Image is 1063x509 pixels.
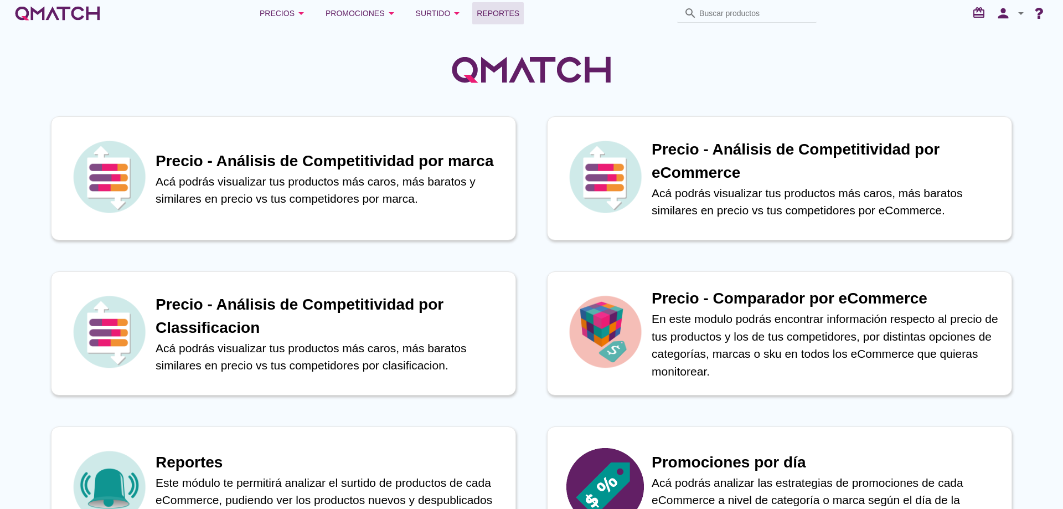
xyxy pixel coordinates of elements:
div: Promociones [326,7,398,20]
i: arrow_drop_down [450,7,463,20]
div: Surtido [416,7,464,20]
button: Precios [251,2,317,24]
a: iconPrecio - Análisis de Competitividad por eCommerceAcá podrás visualizar tus productos más caro... [531,116,1028,240]
div: Precios [260,7,308,20]
h1: Reportes [156,451,504,474]
img: icon [566,138,644,215]
i: search [684,7,697,20]
a: white-qmatch-logo [13,2,102,24]
a: iconPrecio - Comparador por eCommerceEn este modulo podrás encontrar información respecto al prec... [531,271,1028,395]
i: person [992,6,1014,21]
i: redeem [972,6,990,19]
button: Surtido [407,2,473,24]
h1: Precio - Comparador por eCommerce [652,287,1000,310]
input: Buscar productos [699,4,810,22]
a: iconPrecio - Análisis de Competitividad por marcaAcá podrás visualizar tus productos más caros, m... [35,116,531,240]
i: arrow_drop_down [1014,7,1028,20]
span: Reportes [477,7,519,20]
i: arrow_drop_down [385,7,398,20]
a: Reportes [472,2,524,24]
h1: Promociones por día [652,451,1000,474]
h1: Precio - Análisis de Competitividad por marca [156,150,504,173]
p: En este modulo podrás encontrar información respecto al precio de tus productos y los de tus comp... [652,310,1000,380]
a: iconPrecio - Análisis de Competitividad por ClassificacionAcá podrás visualizar tus productos más... [35,271,531,395]
p: Acá podrás visualizar tus productos más caros, más baratos y similares en precio vs tus competido... [156,173,504,208]
img: icon [70,293,148,371]
button: Promociones [317,2,407,24]
i: arrow_drop_down [295,7,308,20]
img: icon [566,293,644,371]
h1: Precio - Análisis de Competitividad por eCommerce [652,138,1000,184]
p: Acá podrás visualizar tus productos más caros, más baratos similares en precio vs tus competidore... [652,184,1000,219]
p: Acá podrás visualizar tus productos más caros, más baratos similares en precio vs tus competidore... [156,340,504,374]
img: QMatchLogo [448,42,615,97]
img: icon [70,138,148,215]
h1: Precio - Análisis de Competitividad por Classificacion [156,293,504,340]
